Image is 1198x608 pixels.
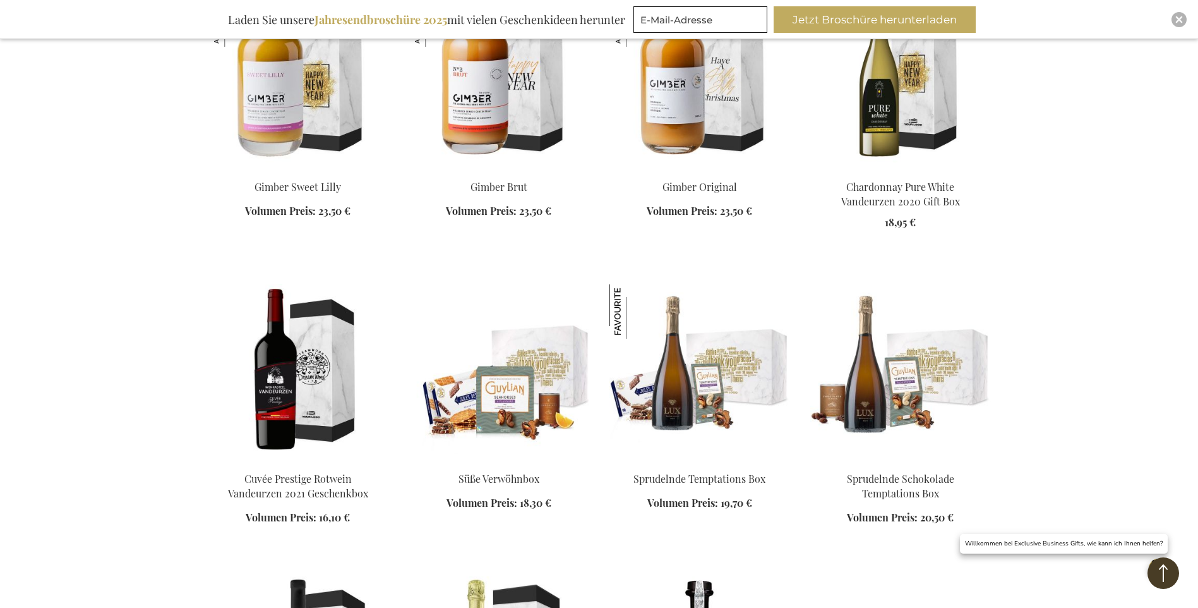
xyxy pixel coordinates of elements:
[647,204,717,217] span: Volumen Preis:
[228,472,368,500] a: Cuvée Prestige Rotwein Vandeurzen 2021 Geschenkbox
[633,6,767,33] input: E-Mail-Adresse
[847,472,954,500] a: Sprudelnde Schokolade Temptations Box
[222,6,631,33] div: Laden Sie unsere mit vielen Geschenkideen herunter
[246,511,316,524] span: Volumen Preis:
[446,204,517,217] span: Volumen Preis:
[847,511,918,524] span: Volumen Preis:
[208,284,388,461] img: Cuvée Pure Red Vandeurzen 2019 Gift Box
[409,284,589,461] img: Süße Verwöhnbox
[647,496,718,509] span: Volumen Preis:
[446,496,517,509] span: Volumen Preis:
[609,164,790,176] a: Gimber Original Gimber Original
[319,511,350,524] span: 16,10 €
[841,180,960,208] a: Chardonnay Pure White Vandeurzen 2020 Gift Box
[246,511,350,525] a: Volumen Preis: 16,10 €
[810,164,991,176] a: Chardonnay Pure White Vandeurzen 2018 Gift Box
[721,496,752,509] span: 19,70 €
[458,472,539,485] a: Süße Verwöhnbox
[446,204,551,219] a: Volumen Preis: 23,50 €
[1171,12,1187,27] div: Close
[470,180,527,193] a: Gimber Brut
[774,6,976,33] button: Jetzt Broschüre herunterladen
[647,496,752,511] a: Volumen Preis: 19,70 €
[609,456,790,468] a: Sparkling Temptations Bpx Sprudelnde Temptations Box
[609,284,790,461] img: Sparkling Temptations Bpx
[885,216,916,229] span: 18,95 €
[609,284,664,339] img: Sprudelnde Temptations Box
[519,204,551,217] span: 23,50 €
[446,496,551,511] a: Volumen Preis: 18,30 €
[847,511,954,525] a: Volumen Preis: 20,50 €
[208,164,388,176] a: Gimber Sweet Lilly Gimber Sweet Lilly
[920,511,954,524] span: 20,50 €
[409,164,589,176] a: Gimber Brut Gimber Brut
[520,496,551,509] span: 18,30 €
[1175,16,1183,23] img: Close
[633,472,765,485] a: Sprudelnde Temptations Box
[208,456,388,468] a: Cuvée Pure Red Vandeurzen 2019 Gift Box
[662,180,737,193] a: Gimber Original
[810,456,991,468] a: Sparkling Chocolate Temptations Box
[647,204,752,219] a: Volumen Preis: 23,50 €
[314,12,447,27] b: Jahresendbroschüre 2025
[633,6,771,37] form: marketing offers and promotions
[810,284,991,461] img: Sparkling Chocolate Temptations Box
[409,456,589,468] a: Süße Verwöhnbox
[720,204,752,217] span: 23,50 €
